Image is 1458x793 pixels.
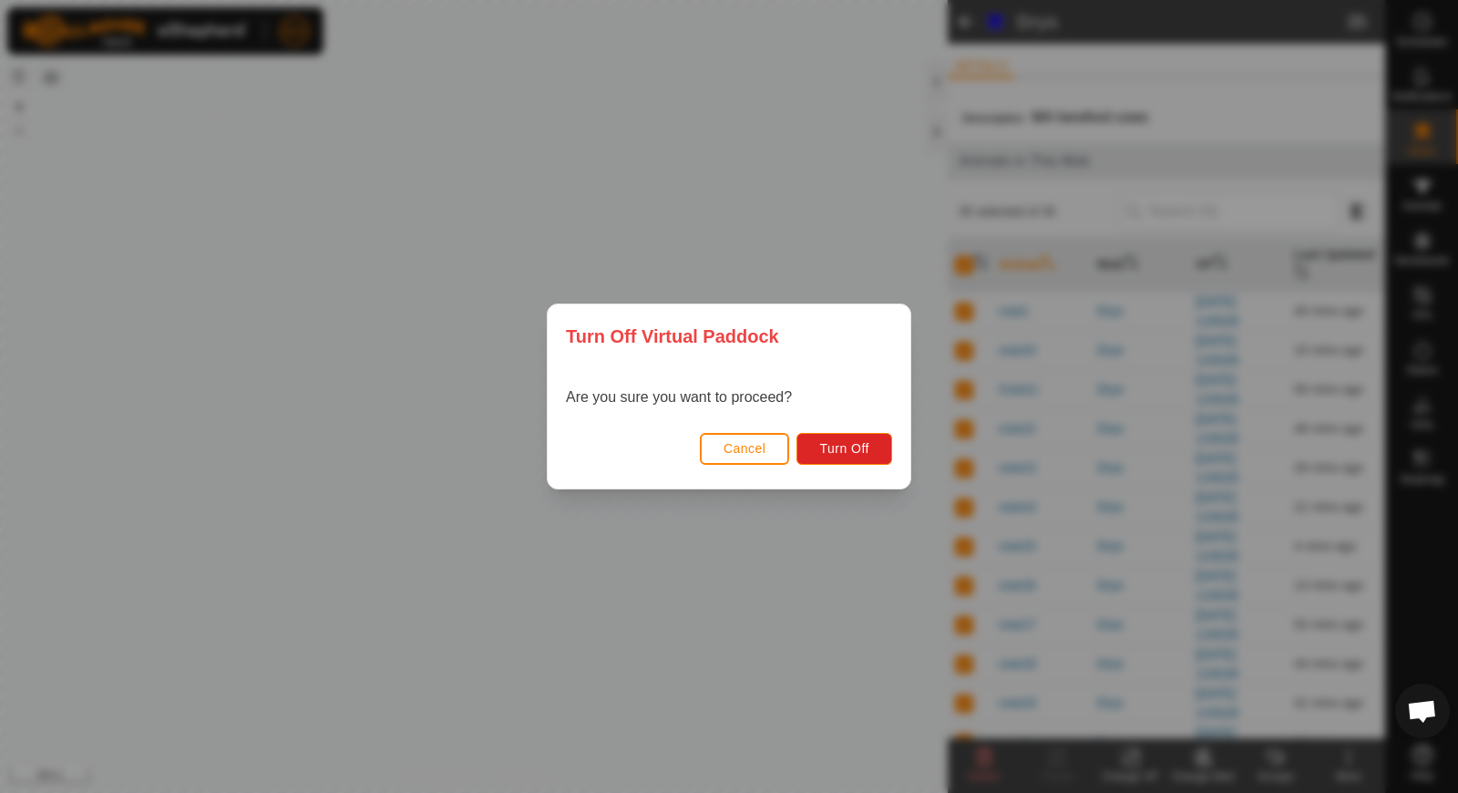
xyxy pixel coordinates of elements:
p: Are you sure you want to proceed? [566,386,792,408]
div: Open chat [1395,684,1450,738]
button: Turn Off [796,433,892,465]
span: Turn Off Virtual Paddock [566,323,779,350]
span: Cancel [724,441,766,456]
button: Cancel [700,433,790,465]
span: Turn Off [819,441,869,456]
